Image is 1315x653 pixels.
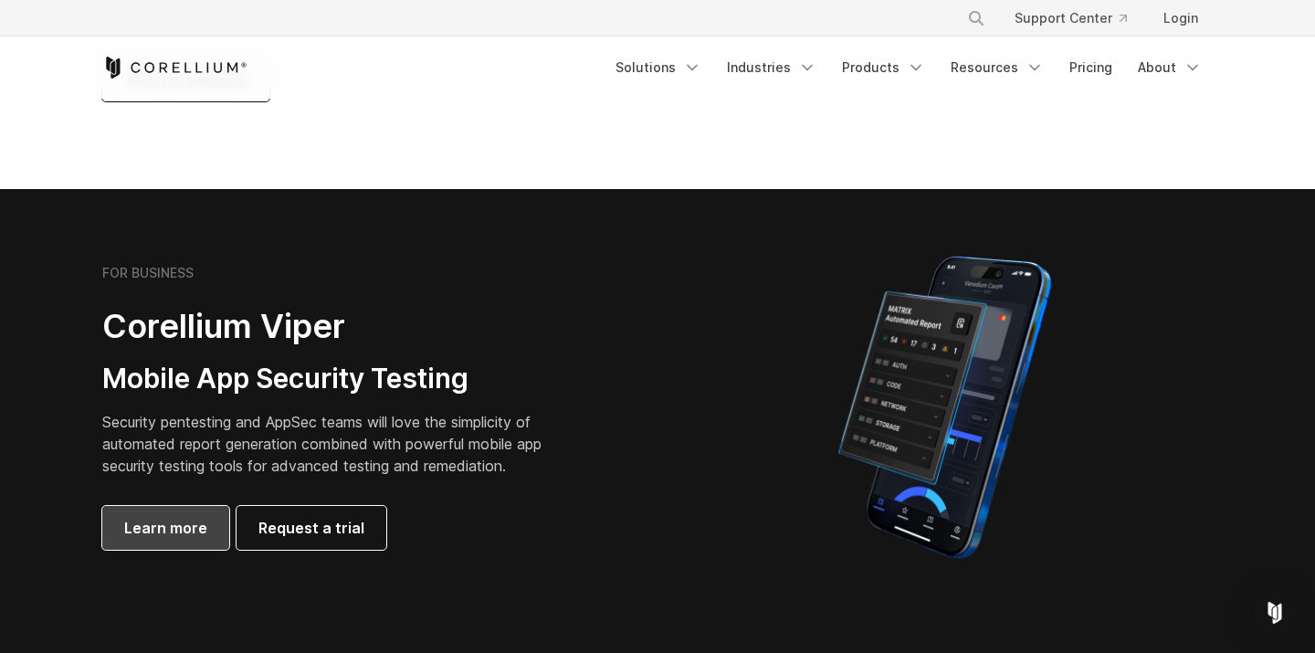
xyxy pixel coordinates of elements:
a: Solutions [605,51,712,84]
button: Search [960,2,993,35]
span: Learn more [124,517,207,539]
a: Learn more [102,506,229,550]
span: Request a trial [258,517,364,539]
h2: Corellium Viper [102,306,570,347]
h6: FOR BUSINESS [102,265,194,281]
a: Support Center [1000,2,1141,35]
a: Pricing [1058,51,1123,84]
div: Navigation Menu [945,2,1213,35]
h3: Mobile App Security Testing [102,362,570,396]
a: Login [1149,2,1213,35]
div: Open Intercom Messenger [1253,591,1297,635]
a: Resources [940,51,1055,84]
a: Request a trial [237,506,386,550]
img: Corellium MATRIX automated report on iPhone showing app vulnerability test results across securit... [807,248,1082,567]
a: About [1127,51,1213,84]
div: Navigation Menu [605,51,1213,84]
a: Industries [716,51,827,84]
a: Corellium Home [102,57,247,79]
p: Security pentesting and AppSec teams will love the simplicity of automated report generation comb... [102,411,570,477]
a: Products [831,51,936,84]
